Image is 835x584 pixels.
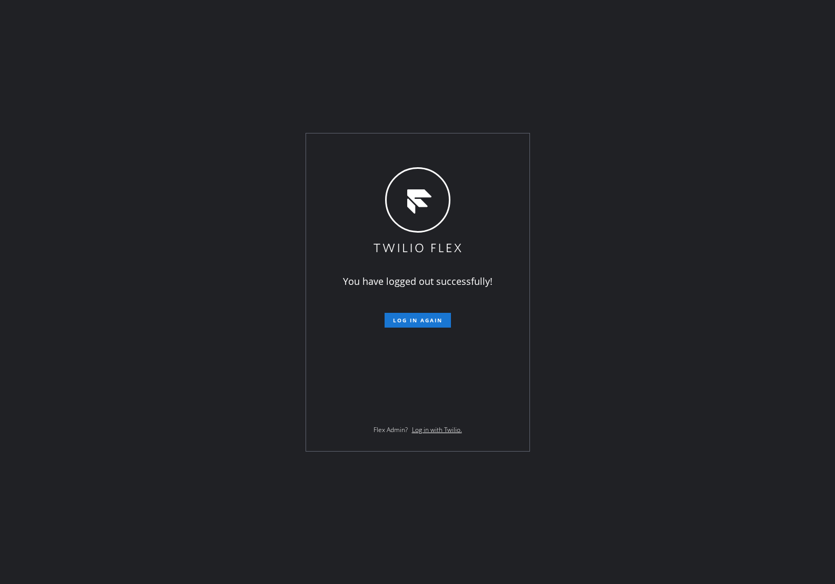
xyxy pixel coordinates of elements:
button: Log in again [385,313,451,328]
span: You have logged out successfully! [343,275,493,288]
a: Log in with Twilio. [412,425,462,434]
span: Flex Admin? [374,425,408,434]
span: Log in again [393,317,443,324]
